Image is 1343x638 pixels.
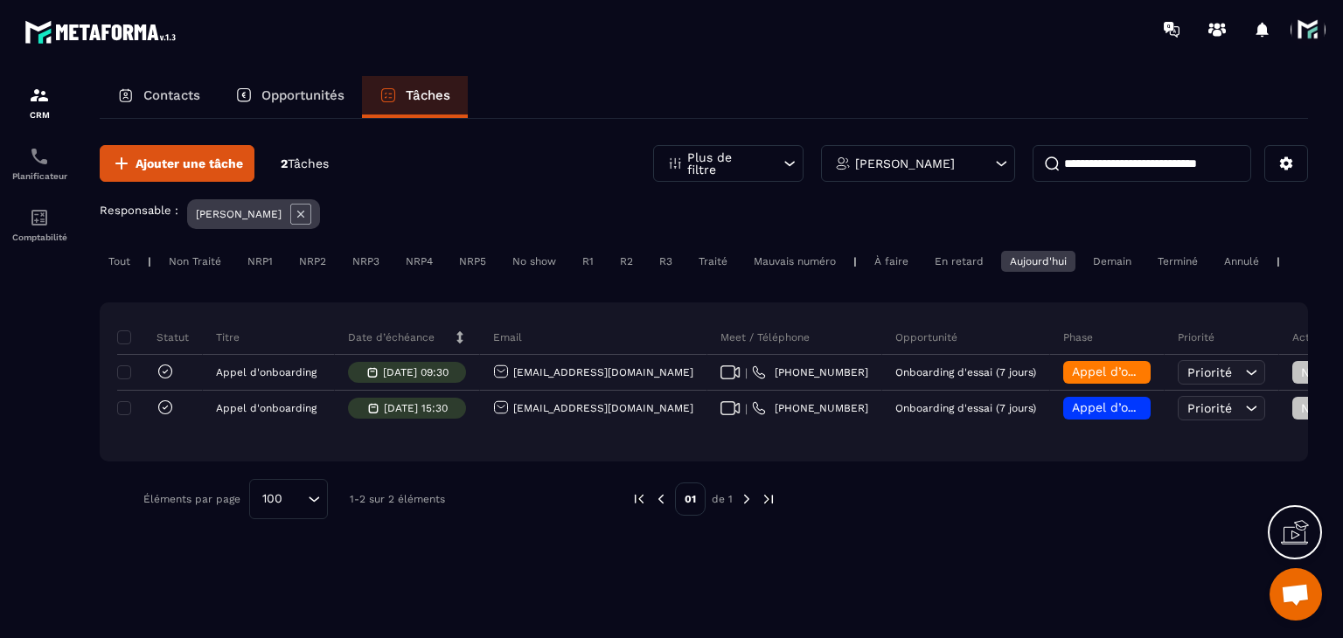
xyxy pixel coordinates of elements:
[493,330,522,344] p: Email
[712,492,733,506] p: de 1
[752,365,868,379] a: [PHONE_NUMBER]
[752,401,868,415] a: [PHONE_NUMBER]
[397,251,442,272] div: NRP4
[384,402,448,414] p: [DATE] 15:30
[143,493,240,505] p: Éléments par page
[4,72,74,133] a: formationformationCRM
[1072,400,1237,414] span: Appel d’onboarding planifié
[100,251,139,272] div: Tout
[1001,251,1075,272] div: Aujourd'hui
[4,194,74,255] a: accountantaccountantComptabilité
[739,491,755,507] img: next
[1215,251,1268,272] div: Annulé
[100,76,218,118] a: Contacts
[450,251,495,272] div: NRP5
[29,146,50,167] img: scheduler
[289,489,303,509] input: Search for option
[344,251,388,272] div: NRP3
[216,402,317,414] p: Appel d'onboarding
[290,251,335,272] div: NRP2
[362,76,468,118] a: Tâches
[1149,251,1207,272] div: Terminé
[348,330,435,344] p: Date d’échéance
[853,255,857,267] p: |
[288,156,329,170] span: Tâches
[675,482,706,516] p: 01
[350,493,445,505] p: 1-2 sur 2 éléments
[611,251,642,272] div: R2
[216,330,240,344] p: Titre
[1270,568,1322,621] div: Ouvrir le chat
[631,491,647,507] img: prev
[148,255,151,267] p: |
[261,87,344,103] p: Opportunités
[926,251,992,272] div: En retard
[653,491,669,507] img: prev
[216,366,317,378] p: Appel d'onboarding
[4,133,74,194] a: schedulerschedulerPlanificateur
[1292,330,1325,344] p: Action
[29,85,50,106] img: formation
[29,207,50,228] img: accountant
[1178,330,1214,344] p: Priorité
[1063,330,1093,344] p: Phase
[136,155,243,172] span: Ajouter une tâche
[4,171,74,181] p: Planificateur
[651,251,681,272] div: R3
[143,87,200,103] p: Contacts
[24,16,182,48] img: logo
[866,251,917,272] div: À faire
[895,402,1036,414] p: Onboarding d'essai (7 jours)
[855,157,955,170] p: [PERSON_NAME]
[1187,401,1232,415] span: Priorité
[745,402,748,415] span: |
[895,366,1036,378] p: Onboarding d'essai (7 jours)
[4,110,74,120] p: CRM
[720,330,810,344] p: Meet / Téléphone
[687,151,764,176] p: Plus de filtre
[1072,364,1247,378] span: Appel d’onboarding terminée
[895,330,957,344] p: Opportunité
[122,330,189,344] p: Statut
[100,145,254,182] button: Ajouter une tâche
[406,87,450,103] p: Tâches
[690,251,736,272] div: Traité
[745,251,845,272] div: Mauvais numéro
[100,204,178,217] p: Responsable :
[1084,251,1140,272] div: Demain
[745,366,748,379] span: |
[218,76,362,118] a: Opportunités
[504,251,565,272] div: No show
[574,251,602,272] div: R1
[281,156,329,172] p: 2
[1277,255,1280,267] p: |
[383,366,449,378] p: [DATE] 09:30
[196,208,282,220] p: [PERSON_NAME]
[160,251,230,272] div: Non Traité
[249,479,328,519] div: Search for option
[1187,365,1232,379] span: Priorité
[239,251,282,272] div: NRP1
[256,489,289,509] span: 100
[761,491,776,507] img: next
[4,232,74,242] p: Comptabilité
